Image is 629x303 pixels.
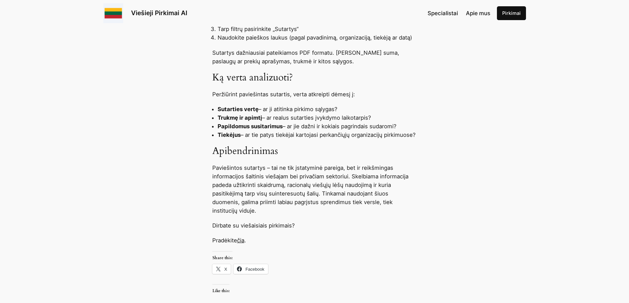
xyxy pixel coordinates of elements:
a: Specialistai [428,9,458,17]
span: Apie mus [466,10,490,16]
p: Dirbate su viešaisiais pirkimais? [212,221,417,230]
strong: Trukmę ir apimtį [218,114,262,121]
strong: Papildomus susitarimus [218,123,283,130]
li: – ar tie patys tiekėjai kartojasi perkančiųjų organizacijų pirkimuose? [218,131,417,139]
strong: Tiekėjus [218,132,241,138]
li: Naudokite paieškos laukus (pagal pavadinimą, organizaciją, tiekėją ar datą) [218,33,417,42]
h3: Like this: [212,284,229,293]
span: Specialistai [428,10,458,16]
li: – ar ji atitinka pirkimo sąlygas? [218,105,417,113]
a: Apie mus [466,9,490,17]
h3: Share this: [212,251,232,260]
img: Viešieji pirkimai logo [103,3,123,23]
a: Facebook [233,264,268,274]
p: Pradėkite . [212,236,417,245]
h3: Ką verta analizuoti? [212,72,417,84]
li: Tarp filtrų pasirinkite „Sutartys“ [218,25,417,33]
li: – ar realus sutarties įvykdymo laikotarpis? [218,113,417,122]
p: Peržiūrint paviešintas sutartis, verta atkreipti dėmesį į: [212,90,417,99]
span: X [224,267,227,272]
span: Facebook [245,267,264,272]
h3: Apibendrinimas [212,145,417,157]
a: Pirkimai [497,6,526,20]
a: X [212,264,231,274]
li: – ar jie dažni ir kokiais pagrindais sudaromi? [218,122,417,131]
strong: Sutarties vertę [218,106,259,112]
a: čia [237,237,244,244]
p: Paviešintos sutartys – tai ne tik įstatyminė pareiga, bet ir reikšmingas informacijos šaltinis vi... [212,164,417,215]
a: Viešieji Pirkimai AI [131,9,187,17]
p: Sutartys dažniausiai pateikiamos PDF formatu. [PERSON_NAME] suma, paslaugų ar prekių aprašymas, t... [212,48,417,66]
nav: Navigation [428,9,490,17]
